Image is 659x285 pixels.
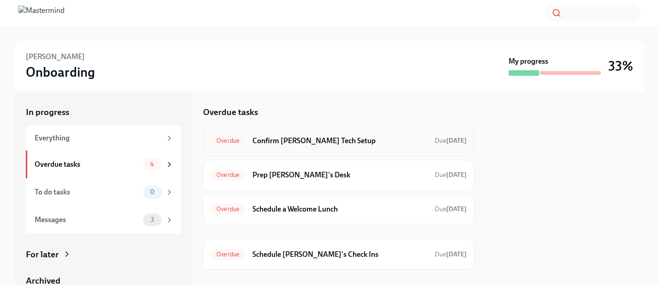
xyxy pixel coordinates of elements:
[435,250,467,259] span: August 16th, 2025 09:00
[26,106,181,118] a: In progress
[26,178,181,206] a: To do tasks0
[145,216,160,223] span: 3
[252,249,427,260] h6: Schedule [PERSON_NAME]'s Check Ins
[446,137,467,145] strong: [DATE]
[26,249,59,261] div: For later
[211,168,467,182] a: OverduePrep [PERSON_NAME]'s DeskDue[DATE]
[26,249,181,261] a: For later
[35,159,139,170] div: Overdue tasks
[435,137,467,145] span: Due
[509,56,548,67] strong: My progress
[35,215,139,225] div: Messages
[446,171,467,179] strong: [DATE]
[446,250,467,258] strong: [DATE]
[144,188,160,195] span: 0
[211,247,467,262] a: OverdueSchedule [PERSON_NAME]'s Check InsDue[DATE]
[26,206,181,234] a: Messages3
[608,58,633,74] h3: 33%
[211,202,467,217] a: OverdueSchedule a Welcome LunchDue[DATE]
[211,133,467,148] a: OverdueConfirm [PERSON_NAME] Tech SetupDue[DATE]
[18,6,65,20] img: Mastermind
[252,204,427,214] h6: Schedule a Welcome Lunch
[203,106,258,118] h5: Overdue tasks
[35,187,139,197] div: To do tasks
[144,161,160,168] span: 4
[211,206,245,212] span: Overdue
[446,205,467,213] strong: [DATE]
[435,136,467,145] span: August 1st, 2025 09:00
[26,126,181,151] a: Everything
[211,137,245,144] span: Overdue
[435,205,467,213] span: Due
[211,251,245,258] span: Overdue
[26,64,95,80] h3: Onboarding
[26,52,85,62] h6: [PERSON_NAME]
[26,151,181,178] a: Overdue tasks4
[435,170,467,179] span: August 1st, 2025 09:00
[435,171,467,179] span: Due
[435,250,467,258] span: Due
[252,136,427,146] h6: Confirm [PERSON_NAME] Tech Setup
[211,171,245,178] span: Overdue
[35,133,162,143] div: Everything
[252,170,427,180] h6: Prep [PERSON_NAME]'s Desk
[435,205,467,213] span: August 6th, 2025 09:00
